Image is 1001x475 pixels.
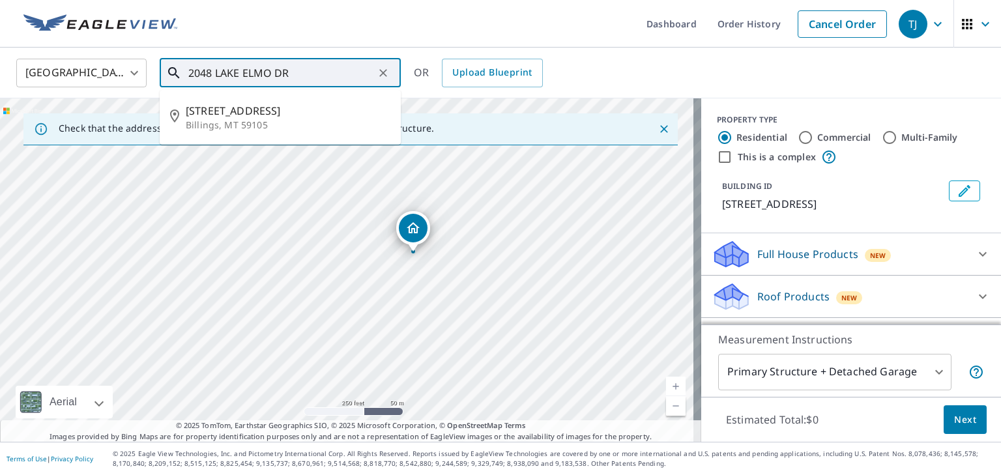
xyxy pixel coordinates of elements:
div: Solar ProductsNew [712,323,991,354]
span: Upload Blueprint [452,65,532,81]
a: Upload Blueprint [442,59,542,87]
a: Current Level 17, Zoom In [666,377,686,396]
label: Residential [736,131,787,144]
button: Close [656,121,673,137]
div: PROPERTY TYPE [717,114,985,126]
div: Aerial [16,386,113,418]
p: Check that the address is accurate, then drag the marker over the correct structure. [59,122,434,134]
label: Multi-Family [901,131,958,144]
button: Next [944,405,987,435]
div: Primary Structure + Detached Garage [718,354,951,390]
div: Full House ProductsNew [712,238,991,270]
div: TJ [899,10,927,38]
div: Roof ProductsNew [712,281,991,312]
a: Privacy Policy [51,454,93,463]
a: Cancel Order [798,10,887,38]
p: Billings, MT 59105 [186,119,390,132]
span: Your report will include the primary structure and a detached garage if one exists. [968,364,984,380]
a: Terms [504,420,526,430]
span: New [870,250,886,261]
button: Edit building 1 [949,180,980,201]
label: Commercial [817,131,871,144]
a: OpenStreetMap [447,420,502,430]
p: Roof Products [757,289,830,304]
p: | [7,455,93,463]
div: Dropped pin, building 1, Residential property, 2048 Lake Elmo Dr Bridger, MT 59014 [396,211,430,252]
p: Measurement Instructions [718,332,984,347]
div: Aerial [46,386,81,418]
label: This is a complex [738,151,816,164]
p: [STREET_ADDRESS] [722,196,944,212]
p: BUILDING ID [722,180,772,192]
div: OR [414,59,543,87]
span: New [841,293,858,303]
span: [STREET_ADDRESS] [186,103,390,119]
input: Search by address or latitude-longitude [188,55,374,91]
a: Current Level 17, Zoom Out [666,396,686,416]
p: © 2025 Eagle View Technologies, Inc. and Pictometry International Corp. All Rights Reserved. Repo... [113,449,994,468]
div: [GEOGRAPHIC_DATA] [16,55,147,91]
img: EV Logo [23,14,177,34]
span: © 2025 TomTom, Earthstar Geographics SIO, © 2025 Microsoft Corporation, © [176,420,526,431]
button: Clear [374,64,392,82]
p: Estimated Total: $0 [716,405,829,434]
a: Terms of Use [7,454,47,463]
p: Full House Products [757,246,858,262]
span: Next [954,412,976,428]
